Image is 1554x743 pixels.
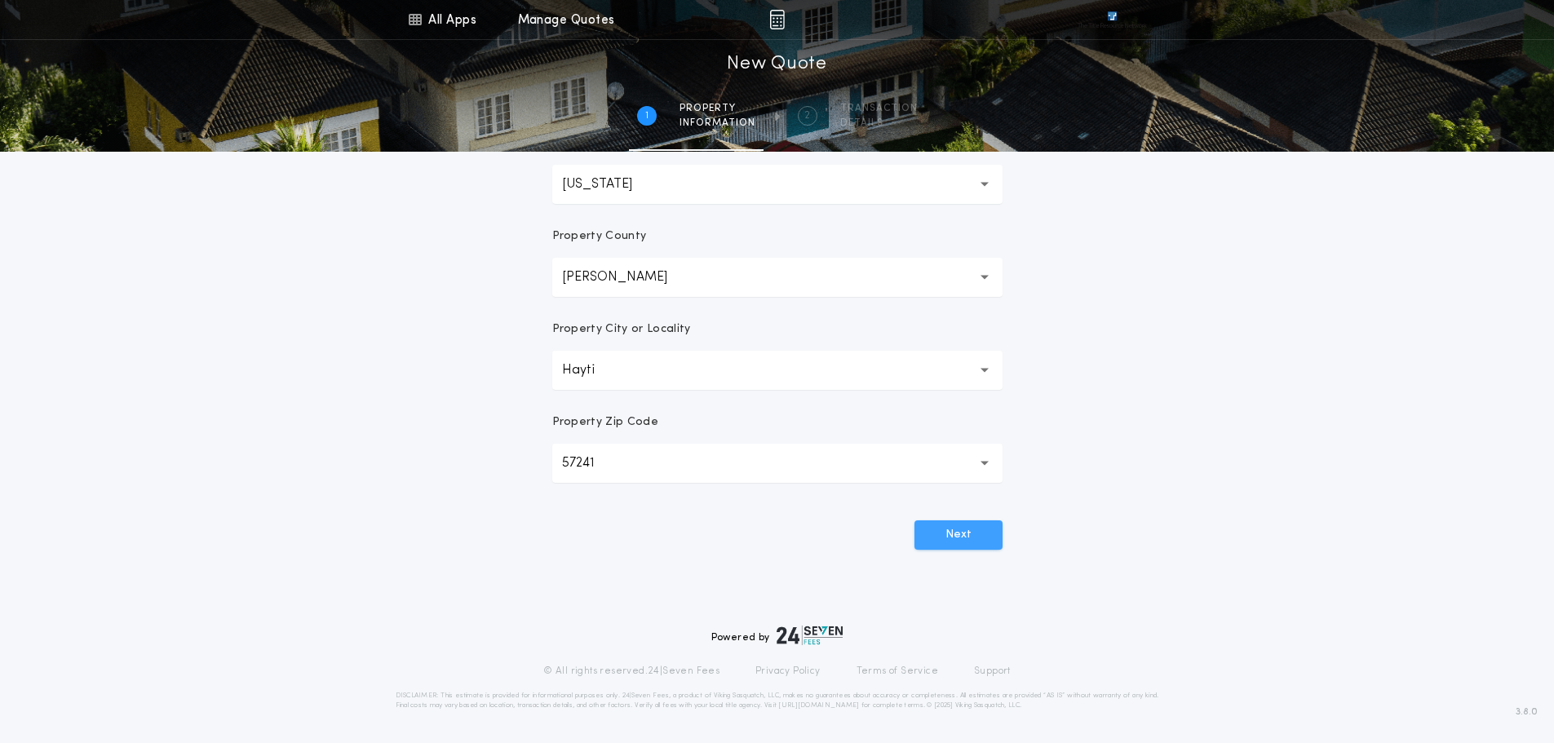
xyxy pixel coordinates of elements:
[778,702,859,709] a: [URL][DOMAIN_NAME]
[552,351,1003,390] button: Hayti
[552,258,1003,297] button: [PERSON_NAME]
[974,665,1011,678] a: Support
[562,360,621,380] p: Hayti
[552,444,1003,483] button: 57241
[840,117,918,130] span: details
[562,175,658,194] p: [US_STATE]
[680,117,755,130] span: information
[914,520,1003,550] button: Next
[552,321,691,338] p: Property City or Locality
[857,665,938,678] a: Terms of Service
[396,691,1159,710] p: DISCLAIMER: This estimate is provided for informational purposes only. 24|Seven Fees, a product o...
[552,414,658,431] p: Property Zip Code
[777,626,843,645] img: logo
[1078,11,1146,28] img: vs-icon
[804,109,810,122] h2: 2
[840,102,918,115] span: Transaction
[727,51,826,77] h1: New Quote
[543,665,719,678] p: © All rights reserved. 24|Seven Fees
[711,626,843,645] div: Powered by
[645,109,649,122] h2: 1
[755,665,821,678] a: Privacy Policy
[562,453,621,473] p: 57241
[680,102,755,115] span: Property
[1516,705,1538,719] span: 3.8.0
[552,165,1003,204] button: [US_STATE]
[769,10,785,29] img: img
[562,268,693,287] p: [PERSON_NAME]
[552,228,647,245] p: Property County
